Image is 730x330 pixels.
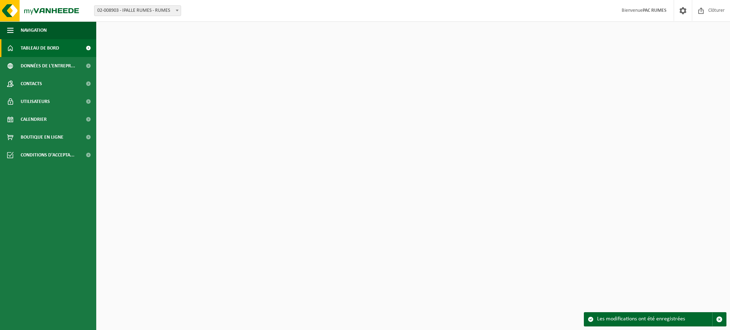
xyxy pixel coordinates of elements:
[21,75,42,93] span: Contacts
[21,110,47,128] span: Calendrier
[21,93,50,110] span: Utilisateurs
[21,146,74,164] span: Conditions d'accepta...
[94,5,181,16] span: 02-008903 - IPALLE RUMES - RUMES
[21,21,47,39] span: Navigation
[94,6,181,16] span: 02-008903 - IPALLE RUMES - RUMES
[21,39,59,57] span: Tableau de bord
[21,57,75,75] span: Données de l'entrepr...
[597,313,712,326] div: Les modifications ont été enregistrées
[21,128,63,146] span: Boutique en ligne
[643,8,667,13] strong: PAC RUMES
